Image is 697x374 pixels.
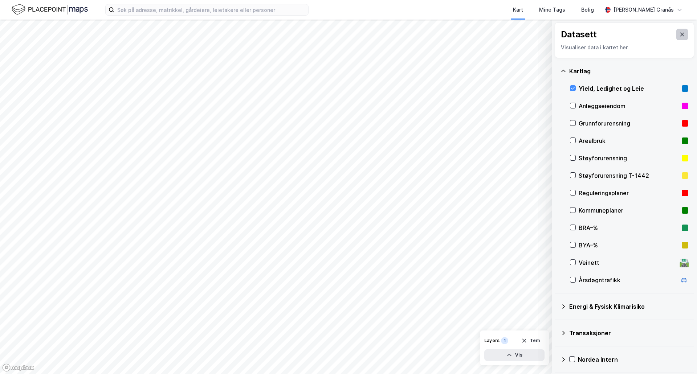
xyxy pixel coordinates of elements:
div: Mine Tags [539,5,565,14]
div: 🛣️ [679,258,689,267]
button: Vis [484,349,545,361]
input: Søk på adresse, matrikkel, gårdeiere, leietakere eller personer [114,4,308,15]
div: Datasett [561,29,597,40]
div: Kartlag [569,67,688,75]
div: Energi & Fysisk Klimarisiko [569,302,688,311]
img: logo.f888ab2527a4732fd821a326f86c7f29.svg [12,3,88,16]
div: Støyforurensning [579,154,679,163]
div: Årsdøgntrafikk [579,276,677,284]
div: Anleggseiendom [579,102,679,110]
div: Layers [484,338,500,344]
div: BRA–% [579,223,679,232]
div: Transaksjoner [569,329,688,337]
div: BYA–% [579,241,679,250]
div: Veinett [579,258,677,267]
div: 1 [501,337,508,344]
div: Støyforurensning T-1442 [579,171,679,180]
div: Grunnforurensning [579,119,679,128]
iframe: Chat Widget [661,339,697,374]
a: Mapbox homepage [2,363,34,372]
div: Arealbruk [579,136,679,145]
div: [PERSON_NAME] Granås [614,5,674,14]
div: Bolig [581,5,594,14]
div: Yield, Ledighet og Leie [579,84,679,93]
div: Kart [513,5,523,14]
div: Kommuneplaner [579,206,679,215]
div: Reguleringsplaner [579,189,679,197]
div: Visualiser data i kartet her. [561,43,688,52]
div: Nordea Intern [578,355,688,364]
button: Tøm [517,335,545,346]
